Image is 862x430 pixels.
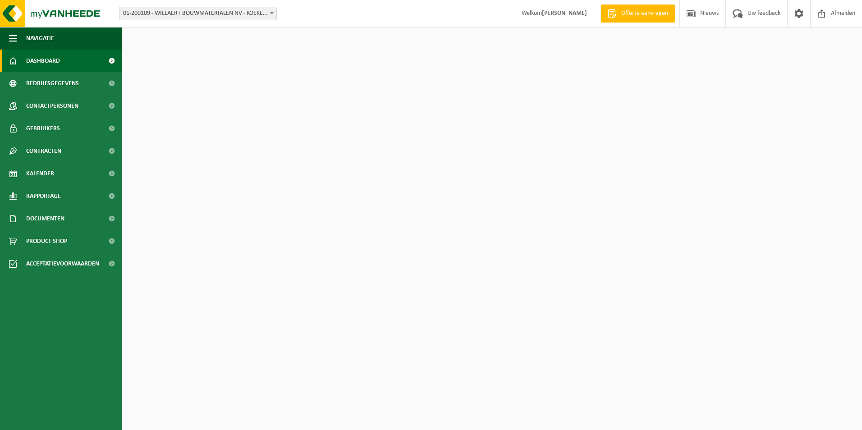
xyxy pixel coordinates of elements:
span: Product Shop [26,230,67,252]
span: Bedrijfsgegevens [26,72,79,95]
span: 01-200109 - WILLAERT BOUWMATERIALEN NV - KOEKELARE [119,7,276,20]
span: Dashboard [26,50,60,72]
span: Documenten [26,207,64,230]
span: 01-200109 - WILLAERT BOUWMATERIALEN NV - KOEKELARE [119,7,277,20]
span: Rapportage [26,185,61,207]
span: Offerte aanvragen [619,9,670,18]
span: Contactpersonen [26,95,78,117]
a: Offerte aanvragen [601,5,675,23]
span: Acceptatievoorwaarden [26,252,99,275]
span: Gebruikers [26,117,60,140]
span: Contracten [26,140,61,162]
span: Navigatie [26,27,54,50]
span: Kalender [26,162,54,185]
strong: [PERSON_NAME] [542,10,587,17]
